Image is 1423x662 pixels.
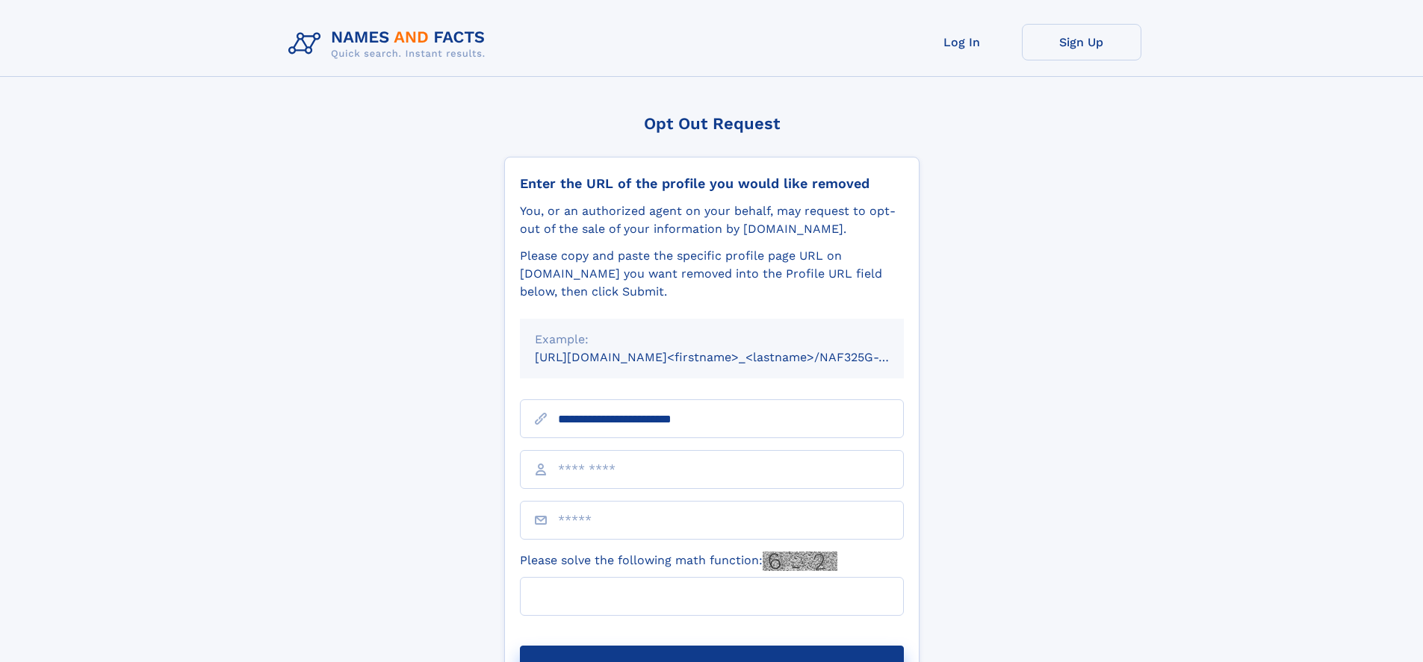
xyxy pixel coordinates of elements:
div: You, or an authorized agent on your behalf, may request to opt-out of the sale of your informatio... [520,202,904,238]
div: Opt Out Request [504,114,920,133]
small: [URL][DOMAIN_NAME]<firstname>_<lastname>/NAF325G-xxxxxxxx [535,350,932,364]
div: Please copy and paste the specific profile page URL on [DOMAIN_NAME] you want removed into the Pr... [520,247,904,301]
div: Example: [535,331,889,349]
div: Enter the URL of the profile you would like removed [520,175,904,192]
a: Sign Up [1022,24,1141,60]
img: Logo Names and Facts [282,24,497,64]
label: Please solve the following math function: [520,552,837,571]
a: Log In [902,24,1022,60]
